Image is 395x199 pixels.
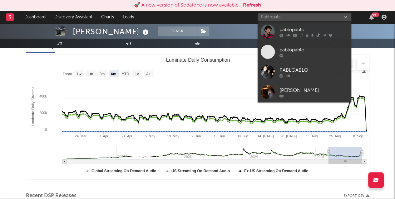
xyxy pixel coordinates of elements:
[121,134,132,138] text: 21. Apr
[369,15,374,20] button: 99+
[39,111,47,115] text: 200k
[146,72,150,76] text: All
[258,21,351,42] a: pablopablo
[91,169,156,173] text: Global Streaming On-Demand Audio
[353,134,363,138] text: 8. Sep
[258,82,351,102] a: [PERSON_NAME]
[73,26,150,37] div: [PERSON_NAME]
[371,12,379,17] div: 99 +
[279,26,348,33] div: pablopablo
[135,72,139,76] text: 1y
[99,134,108,138] text: 7. Apr
[343,194,369,198] button: Export CSV
[257,134,274,138] text: 14. [DATE]
[45,128,47,131] text: 0
[258,42,351,62] a: pablopablo
[166,57,230,63] text: Luminate Daily Consumption
[244,169,308,173] text: Ex-US Streaming On-Demand Audio
[20,11,50,23] a: Dashboard
[145,134,155,138] text: 5. May
[31,87,35,126] text: Luminate Daily Streams
[171,169,230,173] text: US Streaming On-Demand Audio
[243,2,261,9] button: Refresh
[26,55,369,179] svg: Luminate Daily Consumption
[306,134,317,138] text: 11. Aug
[158,26,197,36] button: Track
[62,72,72,76] text: Zoom
[167,134,179,138] text: 19. May
[191,134,201,138] text: 2. Jun
[258,62,351,82] a: PABLOABLO
[99,72,105,76] text: 3m
[258,13,351,21] input: Search for artists
[280,134,297,138] text: 28. [DATE]
[329,134,340,138] text: 25. Aug
[279,87,348,94] div: [PERSON_NAME]
[111,72,116,76] text: 6m
[50,11,97,23] a: Discovery Assistant
[279,66,348,74] div: PABLOABLO
[121,72,129,76] text: YTD
[134,2,240,9] div: 🚀 A new version of Sodatone is now available.
[97,11,118,23] a: Charts
[77,72,81,76] text: 1w
[39,94,47,98] text: 400k
[88,72,93,76] text: 1m
[279,46,348,54] div: pablopablo
[214,134,225,138] text: 16. Jun
[237,134,248,138] text: 30. Jun
[75,134,86,138] text: 24. Mar
[118,11,138,23] a: Leads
